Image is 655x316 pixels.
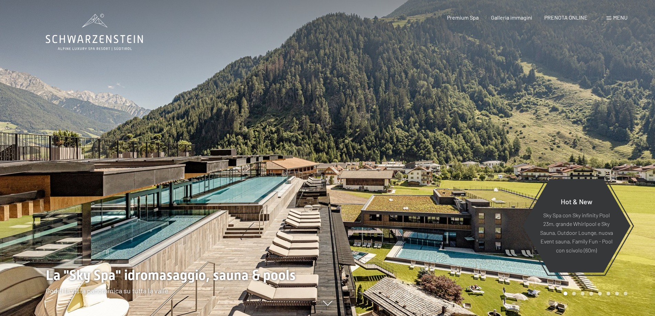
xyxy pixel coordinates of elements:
span: Menu [613,14,627,21]
a: Galleria immagini [491,14,532,21]
div: Carousel Page 6 [607,292,610,295]
div: Carousel Page 3 [581,292,585,295]
p: Sky Spa con Sky infinity Pool 23m, grande Whirlpool e Sky Sauna, Outdoor Lounge, nuova Event saun... [539,210,614,254]
div: Carousel Page 4 [589,292,593,295]
div: Carousel Page 2 [572,292,576,295]
a: PRENOTA ONLINE [544,14,588,21]
a: Hot & New Sky Spa con Sky infinity Pool 23m, grande Whirlpool e Sky Sauna, Outdoor Lounge, nuova ... [522,178,631,273]
span: Hot & New [561,197,592,205]
div: Carousel Pagination [561,292,627,295]
div: Carousel Page 1 (Current Slide) [564,292,567,295]
div: Carousel Page 7 [615,292,619,295]
div: Carousel Page 8 [624,292,627,295]
a: Premium Spa [447,14,479,21]
div: Carousel Page 5 [598,292,602,295]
